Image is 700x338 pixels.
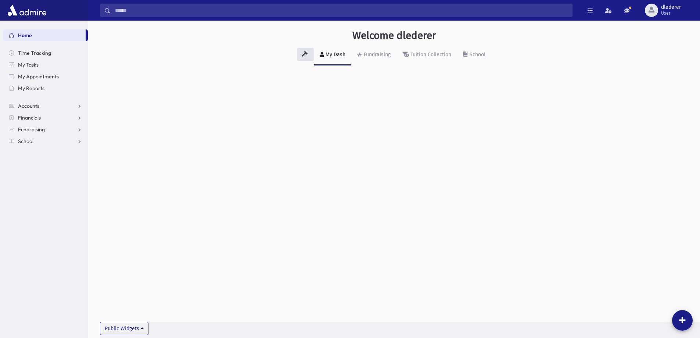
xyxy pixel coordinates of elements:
span: User [661,10,681,16]
a: My Dash [314,45,351,65]
span: My Tasks [18,61,39,68]
span: Accounts [18,103,39,109]
span: Financials [18,114,41,121]
button: Public Widgets [100,322,148,335]
div: School [468,51,485,58]
a: Accounts [3,100,88,112]
a: My Reports [3,82,88,94]
div: Fundraising [362,51,391,58]
a: Tuition Collection [396,45,457,65]
span: dlederer [661,4,681,10]
a: My Tasks [3,59,88,71]
a: Financials [3,112,88,124]
input: Search [111,4,572,17]
span: Home [18,32,32,39]
a: School [457,45,491,65]
span: My Reports [18,85,44,92]
a: Time Tracking [3,47,88,59]
img: AdmirePro [6,3,48,18]
span: My Appointments [18,73,59,80]
div: My Dash [324,51,345,58]
span: Time Tracking [18,50,51,56]
a: Fundraising [351,45,396,65]
div: Tuition Collection [409,51,451,58]
a: Home [3,29,86,41]
a: My Appointments [3,71,88,82]
span: School [18,138,33,145]
a: Fundraising [3,124,88,135]
a: School [3,135,88,147]
span: Fundraising [18,126,45,133]
h3: Welcome dlederer [352,29,436,42]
